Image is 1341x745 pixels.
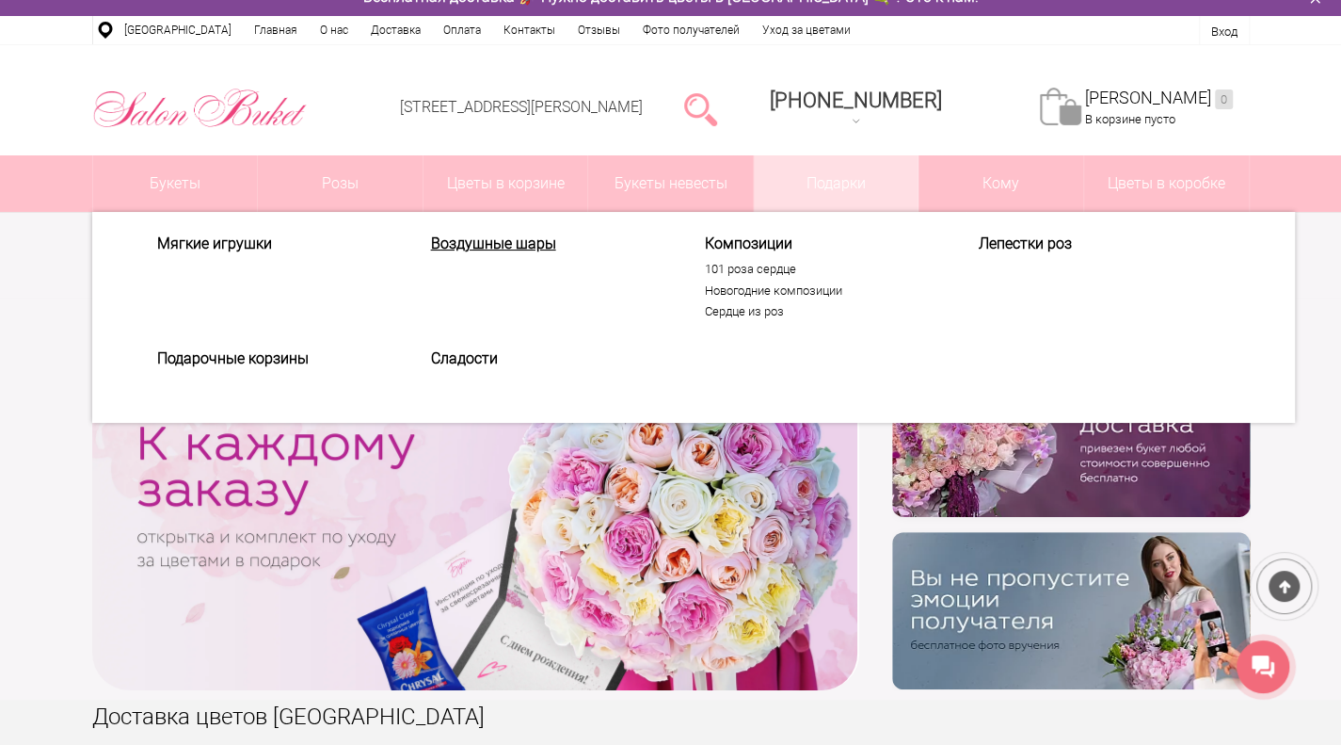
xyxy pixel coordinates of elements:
[631,16,751,44] a: Фото получателей
[770,89,942,112] span: [PHONE_NUMBER]
[1084,155,1249,212] a: Цветы в коробке
[432,16,492,44] a: Оплата
[359,16,432,44] a: Доставка
[588,155,753,212] a: Букеты невесты
[243,16,309,44] a: Главная
[705,283,936,299] a: Новогодние композиции
[892,360,1250,517] img: hpaj04joss48rwypv6hbykmvk1dj7zyr.png.webp
[1085,88,1233,109] a: [PERSON_NAME]
[92,84,308,133] img: Цветы Нижний Новгород
[1215,89,1233,109] ins: 0
[423,155,588,212] a: Цветы в корзине
[258,155,423,212] a: Розы
[157,349,389,367] a: Подарочные корзины
[92,700,1250,734] h1: Доставка цветов [GEOGRAPHIC_DATA]
[754,155,918,212] a: Подарки
[309,16,359,44] a: О нас
[567,16,631,44] a: Отзывы
[979,235,1210,252] a: Лепестки роз
[492,16,567,44] a: Контакты
[918,155,1083,212] span: Кому
[705,262,936,277] a: 101 роза сердце
[157,235,389,252] a: Мягкие игрушки
[113,16,243,44] a: [GEOGRAPHIC_DATA]
[758,82,953,136] a: [PHONE_NUMBER]
[431,349,663,367] a: Сладости
[400,98,643,116] a: [STREET_ADDRESS][PERSON_NAME]
[705,304,936,319] a: Сердце из роз
[1085,112,1175,126] span: В корзине пусто
[93,155,258,212] a: Букеты
[431,235,663,252] a: Воздушные шары
[705,235,936,252] span: Композиции
[892,532,1250,689] img: v9wy31nijnvkfycrkduev4dhgt9psb7e.png.webp
[751,16,862,44] a: Уход за цветами
[1211,24,1237,39] a: Вход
